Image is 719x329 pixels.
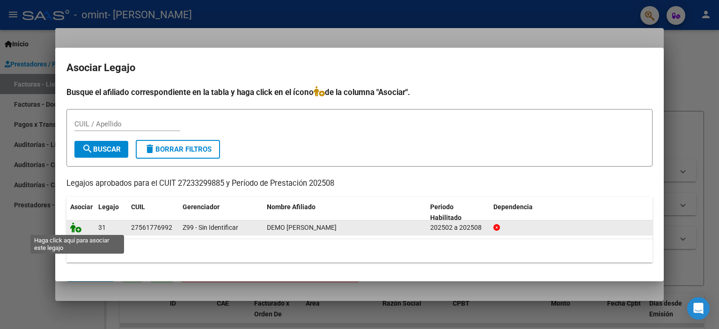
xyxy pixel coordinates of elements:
[66,239,653,263] div: 1 registros
[426,197,490,228] datatable-header-cell: Periodo Habilitado
[82,143,93,154] mat-icon: search
[687,297,710,320] div: Open Intercom Messenger
[66,59,653,77] h2: Asociar Legajo
[131,203,145,211] span: CUIL
[263,197,426,228] datatable-header-cell: Nombre Afiliado
[95,197,127,228] datatable-header-cell: Legajo
[66,86,653,98] h4: Busque el afiliado correspondiente en la tabla y haga click en el ícono de la columna "Asociar".
[490,197,653,228] datatable-header-cell: Dependencia
[183,203,220,211] span: Gerenciador
[179,197,263,228] datatable-header-cell: Gerenciador
[144,143,155,154] mat-icon: delete
[66,197,95,228] datatable-header-cell: Asociar
[136,140,220,159] button: Borrar Filtros
[74,141,128,158] button: Buscar
[66,178,653,190] p: Legajos aprobados para el CUIT 27233299885 y Período de Prestación 202508
[82,145,121,154] span: Buscar
[131,222,172,233] div: 27561776992
[430,203,462,221] span: Periodo Habilitado
[127,197,179,228] datatable-header-cell: CUIL
[70,203,93,211] span: Asociar
[493,203,533,211] span: Dependencia
[98,203,119,211] span: Legajo
[267,203,315,211] span: Nombre Afiliado
[183,224,238,231] span: Z99 - Sin Identificar
[267,224,337,231] span: DEMO ZUCCON VERA ISABEL
[430,222,486,233] div: 202502 a 202508
[98,224,106,231] span: 31
[144,145,212,154] span: Borrar Filtros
